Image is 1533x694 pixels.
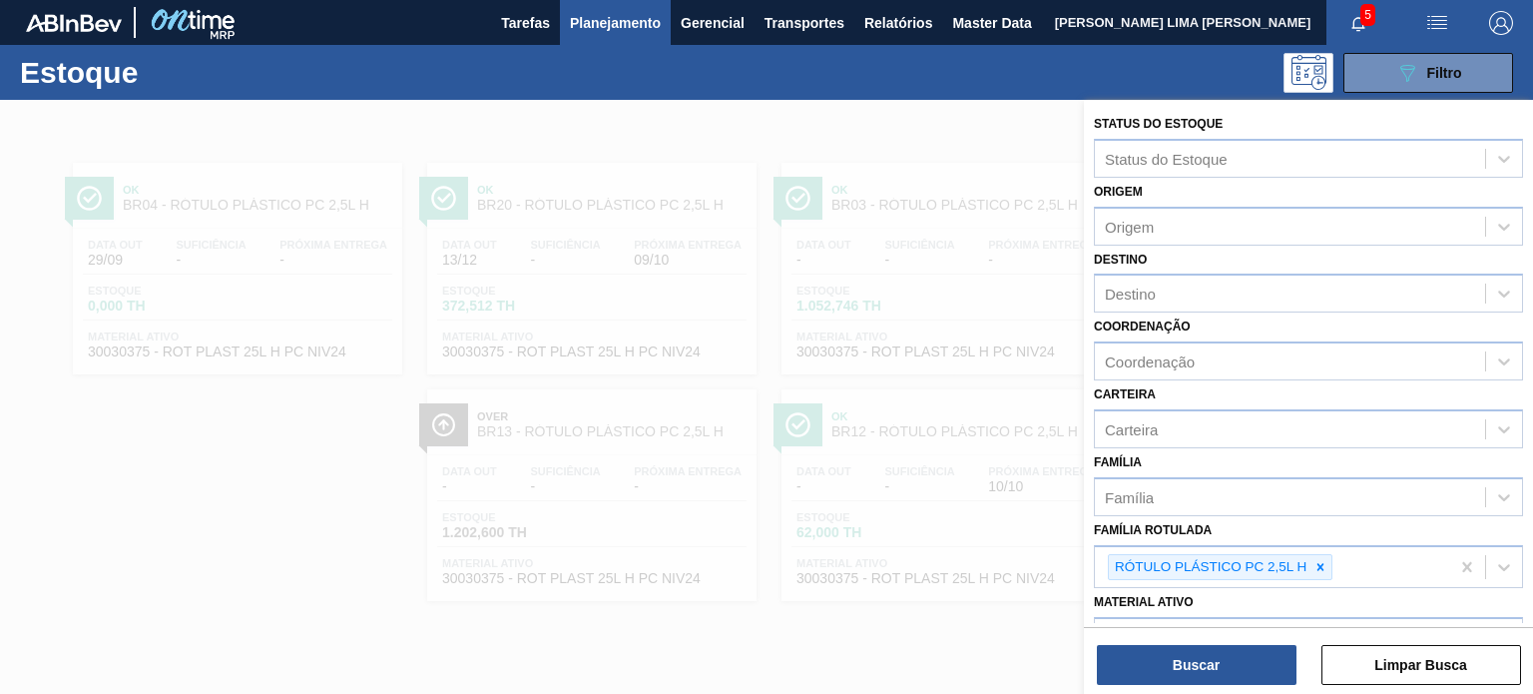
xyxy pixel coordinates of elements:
button: Notificações [1326,9,1390,37]
img: userActions [1425,11,1449,35]
img: Logout [1489,11,1513,35]
label: Carteira [1094,387,1156,401]
label: Coordenação [1094,320,1191,334]
div: Coordenação [1105,353,1195,370]
h1: Estoque [20,61,306,84]
label: Família Rotulada [1094,523,1212,537]
span: 5 [1360,4,1375,26]
label: Status do Estoque [1094,117,1223,131]
button: Filtro [1343,53,1513,93]
span: Master Data [952,11,1031,35]
span: Filtro [1427,65,1462,81]
div: Carteira [1105,420,1158,437]
div: RÓTULO PLÁSTICO PC 2,5L H [1109,555,1309,580]
div: Origem [1105,218,1154,235]
div: Status do Estoque [1105,150,1228,167]
div: Destino [1105,286,1156,303]
label: Família [1094,455,1142,469]
span: Relatórios [864,11,932,35]
span: Tarefas [501,11,550,35]
label: Origem [1094,185,1143,199]
label: Material ativo [1094,595,1194,609]
span: Planejamento [570,11,661,35]
label: Destino [1094,253,1147,267]
span: Gerencial [681,11,745,35]
span: Transportes [765,11,844,35]
div: Família [1105,488,1154,505]
img: TNhmsLtSVTkK8tSr43FrP2fwEKptu5GPRR3wAAAABJRU5ErkJggg== [26,14,122,32]
div: Pogramando: nenhum usuário selecionado [1283,53,1333,93]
